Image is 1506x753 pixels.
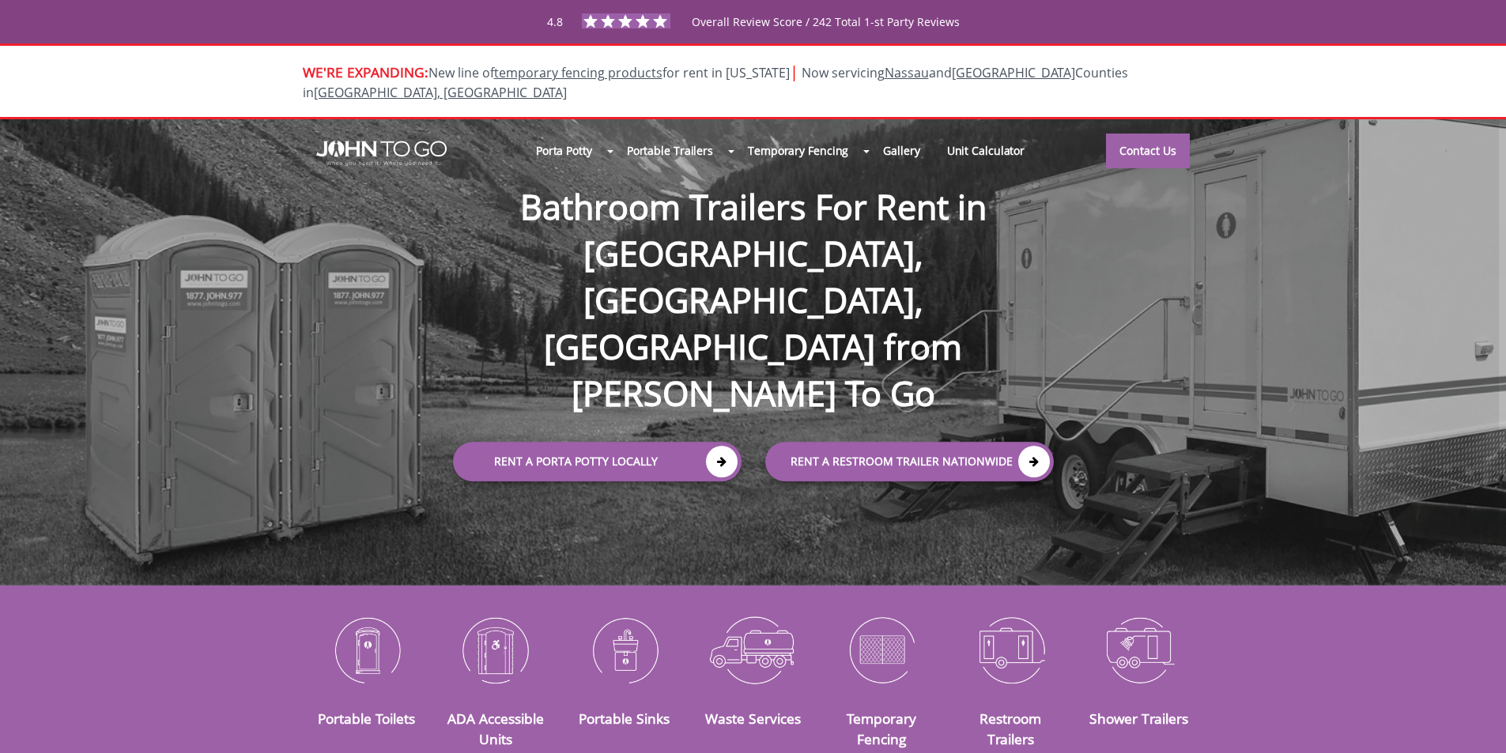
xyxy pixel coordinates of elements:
[579,709,670,728] a: Portable Sinks
[315,608,420,691] img: Portable-Toilets-icon_N.png
[1443,690,1506,753] button: Live Chat
[523,134,606,168] a: Porta Potty
[1106,134,1190,168] a: Contact Us
[443,608,548,691] img: ADA-Accessible-Units-icon_N.png
[613,134,727,168] a: Portable Trailers
[790,61,798,82] span: |
[303,64,1128,101] span: New line of for rent in [US_STATE]
[303,64,1128,101] span: Now servicing and Counties in
[870,134,933,168] a: Gallery
[952,64,1075,81] a: [GEOGRAPHIC_DATA]
[447,709,544,748] a: ADA Accessible Units
[547,14,563,29] span: 4.8
[885,64,929,81] a: Nassau
[700,608,806,691] img: Waste-Services-icon_N.png
[318,709,415,728] a: Portable Toilets
[303,62,428,81] span: WE'RE EXPANDING:
[316,141,447,166] img: JOHN to go
[314,84,567,101] a: [GEOGRAPHIC_DATA], [GEOGRAPHIC_DATA]
[934,134,1039,168] a: Unit Calculator
[453,442,742,482] a: Rent a Porta Potty Locally
[979,709,1041,748] a: Restroom Trailers
[765,442,1054,482] a: rent a RESTROOM TRAILER Nationwide
[494,64,662,81] a: temporary fencing products
[437,133,1070,417] h1: Bathroom Trailers For Rent in [GEOGRAPHIC_DATA], [GEOGRAPHIC_DATA], [GEOGRAPHIC_DATA] from [PERSO...
[847,709,916,748] a: Temporary Fencing
[958,608,1063,691] img: Restroom-Trailers-icon_N.png
[734,134,862,168] a: Temporary Fencing
[1087,608,1192,691] img: Shower-Trailers-icon_N.png
[692,14,960,61] span: Overall Review Score / 242 Total 1-st Party Reviews
[705,709,801,728] a: Waste Services
[572,608,677,691] img: Portable-Sinks-icon_N.png
[1089,709,1188,728] a: Shower Trailers
[829,608,934,691] img: Temporary-Fencing-cion_N.png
